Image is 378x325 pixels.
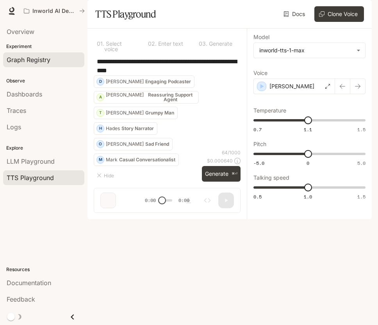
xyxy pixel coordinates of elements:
p: ⌘⏎ [232,171,237,176]
p: Enter text [157,41,183,46]
p: 0 3 . [199,41,207,46]
button: Clone Voice [314,6,364,22]
p: Select voice [104,41,136,52]
p: Engaging Podcaster [145,79,191,84]
div: M [97,154,104,166]
p: Temperature [253,108,286,113]
h1: TTS Playground [95,6,156,22]
button: O[PERSON_NAME]Sad Friend [94,138,173,150]
div: inworld-tts-1-max [254,43,365,58]
span: 0 [307,160,309,166]
div: A [97,91,104,104]
span: 0.5 [253,193,262,200]
div: O [97,138,104,150]
span: 0.7 [253,126,262,133]
p: Inworld AI Demos [32,8,76,14]
p: Reassuring Support Agent [145,93,195,102]
div: H [97,122,104,135]
p: [PERSON_NAME] [106,79,144,84]
button: D[PERSON_NAME]Engaging Podcaster [94,75,194,88]
p: Pitch [253,141,266,147]
p: Casual Conversationalist [119,157,175,162]
button: Hide [94,169,119,182]
button: HHadesStory Narrator [94,122,157,135]
button: MMarkCasual Conversationalist [94,154,179,166]
button: A[PERSON_NAME]Reassuring Support Agent [94,91,199,104]
p: Voice [253,70,267,76]
button: All workspaces [20,3,88,19]
a: Docs [282,6,308,22]
p: Mark [106,157,118,162]
span: 1.0 [304,193,312,200]
span: 1.5 [357,126,366,133]
p: 0 2 . [148,41,157,46]
p: [PERSON_NAME] [269,82,314,90]
p: Story Narrator [121,126,154,131]
p: [PERSON_NAME] [106,142,144,146]
button: T[PERSON_NAME]Grumpy Man [94,107,178,119]
div: inworld-tts-1-max [259,46,353,54]
span: 5.0 [357,160,366,166]
span: -5.0 [253,160,264,166]
p: Talking speed [253,175,289,180]
button: Generate⌘⏎ [202,166,241,182]
span: 1.1 [304,126,312,133]
p: Hades [106,126,120,131]
p: Generate [207,41,232,46]
p: Grumpy Man [145,111,174,115]
div: D [97,75,104,88]
p: [PERSON_NAME] [106,111,144,115]
p: Sad Friend [145,142,169,146]
p: 0 1 . [97,41,104,52]
p: [PERSON_NAME] [106,93,144,97]
div: T [97,107,104,119]
p: Model [253,34,269,40]
span: 1.5 [357,193,366,200]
